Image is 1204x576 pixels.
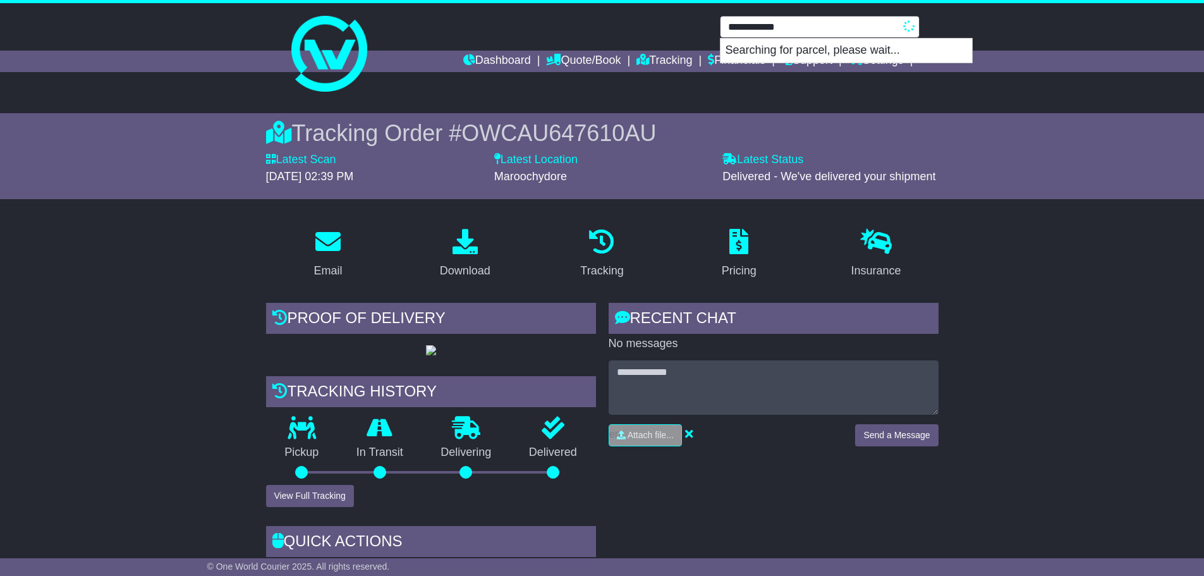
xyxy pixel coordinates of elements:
p: Delivered [510,446,596,460]
a: Tracking [572,224,631,284]
div: Tracking history [266,376,596,410]
span: [DATE] 02:39 PM [266,170,354,183]
div: Email [313,262,342,279]
p: Pickup [266,446,338,460]
a: Tracking [636,51,692,72]
a: Download [432,224,499,284]
div: Download [440,262,490,279]
img: GetPodImage [426,345,436,355]
div: RECENT CHAT [609,303,939,337]
p: No messages [609,337,939,351]
div: Quick Actions [266,526,596,560]
span: Delivered - We've delivered your shipment [722,170,935,183]
label: Latest Location [494,153,578,167]
a: Financials [708,51,765,72]
span: OWCAU647610AU [461,120,656,146]
button: Send a Message [855,424,938,446]
span: © One World Courier 2025. All rights reserved. [207,561,390,572]
span: Maroochydore [494,170,567,183]
a: Quote/Book [546,51,621,72]
div: Proof of Delivery [266,303,596,337]
div: Tracking [580,262,623,279]
label: Latest Scan [266,153,336,167]
a: Insurance [843,224,909,284]
button: View Full Tracking [266,485,354,507]
div: Pricing [722,262,757,279]
div: Insurance [851,262,901,279]
p: Searching for parcel, please wait... [721,39,972,63]
label: Latest Status [722,153,803,167]
p: In Transit [337,446,422,460]
p: Delivering [422,446,511,460]
a: Dashboard [463,51,531,72]
a: Pricing [714,224,765,284]
a: Email [305,224,350,284]
div: Tracking Order # [266,119,939,147]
